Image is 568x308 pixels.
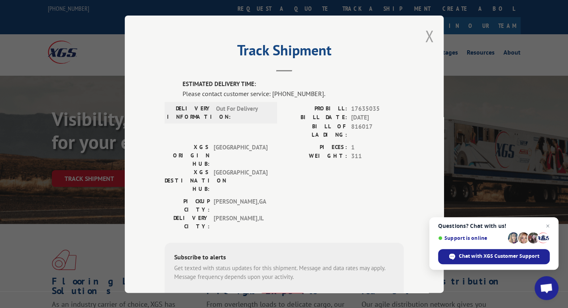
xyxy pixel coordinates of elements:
span: [DATE] [351,113,404,122]
span: Questions? Chat with us! [438,223,550,229]
div: Chat with XGS Customer Support [438,249,550,264]
label: XGS ORIGIN HUB: [165,143,210,168]
span: 311 [351,152,404,161]
span: Close chat [543,221,552,231]
span: 1 [351,143,404,152]
label: ESTIMATED DELIVERY TIME: [183,80,404,89]
label: PICKUP CITY: [165,197,210,214]
span: [GEOGRAPHIC_DATA] [214,168,267,193]
label: PROBILL: [284,104,347,113]
div: Please contact customer service: [PHONE_NUMBER]. [183,88,404,98]
span: Support is online [438,235,505,241]
label: BILL OF LADING: [284,122,347,139]
label: DELIVERY INFORMATION: [167,104,212,121]
h2: Track Shipment [165,45,404,60]
span: [GEOGRAPHIC_DATA] [214,143,267,168]
span: 17635035 [351,104,404,113]
label: WEIGHT: [284,152,347,161]
span: [PERSON_NAME] , IL [214,214,267,230]
label: PIECES: [284,143,347,152]
span: [PERSON_NAME] , GA [214,197,267,214]
label: DELIVERY CITY: [165,214,210,230]
label: XGS DESTINATION HUB: [165,168,210,193]
span: Chat with XGS Customer Support [459,253,539,260]
span: 816017 [351,122,404,139]
div: Get texted with status updates for this shipment. Message and data rates may apply. Message frequ... [174,263,394,281]
div: Open chat [535,276,558,300]
span: Out For Delivery [216,104,270,121]
div: Subscribe to alerts [174,252,394,263]
label: BILL DATE: [284,113,347,122]
button: Close modal [425,26,434,47]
